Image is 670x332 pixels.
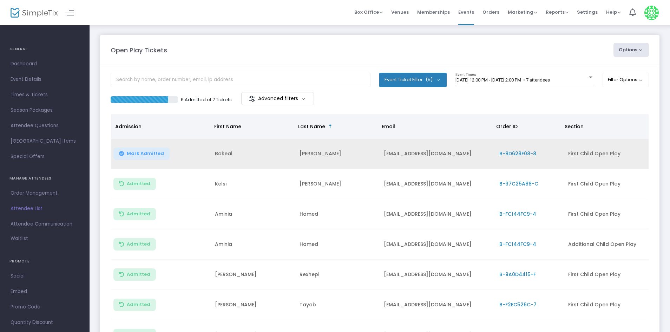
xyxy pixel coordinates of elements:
[113,178,156,190] button: Admitted
[11,287,79,296] span: Embed
[564,260,649,290] td: First Child Open Play
[380,139,495,169] td: [EMAIL_ADDRESS][DOMAIN_NAME]
[564,229,649,260] td: Additional Child Open Play
[564,169,649,199] td: First Child Open Play
[127,181,150,187] span: Admitted
[11,106,79,115] span: Season Packages
[11,152,79,161] span: Special Offers
[11,137,79,146] span: [GEOGRAPHIC_DATA] Items
[380,199,495,229] td: [EMAIL_ADDRESS][DOMAIN_NAME]
[564,199,649,229] td: First Child Open Play
[499,271,536,278] span: B-9A0D4415-F
[382,123,395,130] span: Email
[417,3,450,21] span: Memberships
[11,235,28,242] span: Waitlist
[328,124,333,129] span: Sortable
[11,318,79,327] span: Quantity Discount
[11,220,79,229] span: Attendee Communication
[295,169,380,199] td: [PERSON_NAME]
[11,90,79,99] span: Times & Tickets
[455,77,550,83] span: [DATE] 12:00 PM - [DATE] 2:00 PM • 7 attendees
[603,73,649,87] button: Filter Options
[113,299,156,311] button: Admitted
[211,229,295,260] td: Aminia
[211,139,295,169] td: Bakeal
[11,272,79,281] span: Social
[127,302,150,307] span: Admitted
[115,123,142,130] span: Admission
[613,43,649,57] button: Options
[295,290,380,320] td: Tayab
[181,96,232,103] p: 6 Admitted of 7 Tickets
[426,77,433,83] span: (5)
[11,121,79,130] span: Attendee Questions
[380,260,495,290] td: [EMAIL_ADDRESS][DOMAIN_NAME]
[11,59,79,69] span: Dashboard
[564,139,649,169] td: First Child Open Play
[214,123,241,130] span: First Name
[546,9,569,15] span: Reports
[499,210,536,217] span: B-FC144FC9-4
[249,95,256,102] img: filter
[11,204,79,213] span: Attendee List
[211,260,295,290] td: [PERSON_NAME]
[113,208,156,220] button: Admitted
[113,148,170,160] button: Mark Admitted
[11,302,79,312] span: Promo Code
[499,150,536,157] span: B-8D629F08-8
[113,268,156,281] button: Admitted
[241,92,314,105] m-button: Advanced filters
[298,123,325,130] span: Last Name
[295,229,380,260] td: Hamed
[380,229,495,260] td: [EMAIL_ADDRESS][DOMAIN_NAME]
[482,3,499,21] span: Orders
[127,211,150,217] span: Admitted
[111,73,370,87] input: Search by name, order number, email, ip address
[354,9,383,15] span: Box Office
[499,180,538,187] span: B-97C25A88-C
[564,290,649,320] td: First Child Open Play
[391,3,409,21] span: Venues
[127,272,150,277] span: Admitted
[606,9,621,15] span: Help
[295,139,380,169] td: [PERSON_NAME]
[508,9,537,15] span: Marketing
[577,3,598,21] span: Settings
[211,169,295,199] td: Kelsi
[565,123,584,130] span: Section
[499,301,537,308] span: B-F2EC526C-7
[211,290,295,320] td: [PERSON_NAME]
[379,73,447,87] button: Event Ticket Filter(5)
[11,75,79,84] span: Event Details
[9,254,80,268] h4: PROMOTE
[496,123,518,130] span: Order ID
[499,241,536,248] span: B-FC144FC9-4
[9,171,80,185] h4: MANAGE ATTENDEES
[113,238,156,250] button: Admitted
[9,42,80,56] h4: GENERAL
[111,45,167,55] m-panel-title: Open Play Tickets
[127,241,150,247] span: Admitted
[380,169,495,199] td: [EMAIL_ADDRESS][DOMAIN_NAME]
[127,151,164,156] span: Mark Admitted
[380,290,495,320] td: [EMAIL_ADDRESS][DOMAIN_NAME]
[458,3,474,21] span: Events
[295,260,380,290] td: Rexhepi
[295,199,380,229] td: Hamed
[211,199,295,229] td: Aminia
[11,189,79,198] span: Order Management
